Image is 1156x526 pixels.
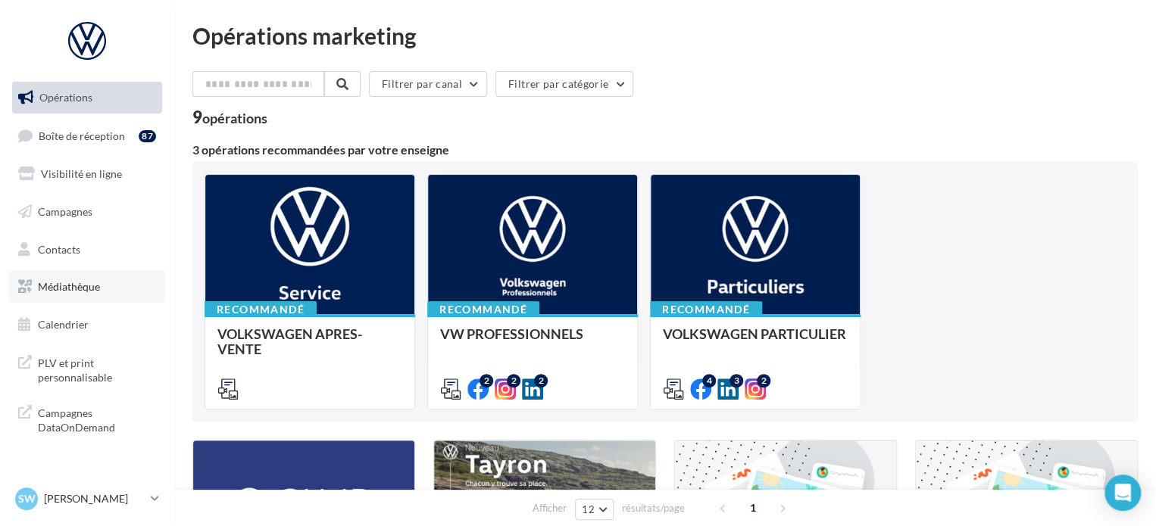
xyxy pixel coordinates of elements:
[192,144,1138,156] div: 3 opérations recommandées par votre enseigne
[507,374,520,387] div: 2
[38,205,92,218] span: Campagnes
[534,374,548,387] div: 2
[38,403,156,435] span: Campagnes DataOnDemand
[9,397,165,441] a: Campagnes DataOnDemand
[582,503,595,515] span: 12
[702,374,716,387] div: 4
[12,484,162,513] a: SW [PERSON_NAME]
[533,501,567,515] span: Afficher
[663,325,846,342] span: VOLKSWAGEN PARTICULIER
[39,91,92,104] span: Opérations
[9,120,165,152] a: Boîte de réception87
[38,280,100,293] span: Médiathèque
[440,325,583,342] span: VW PROFESSIONNELS
[38,318,89,331] span: Calendrier
[44,491,145,506] p: [PERSON_NAME]
[38,353,156,385] span: PLV et print personnalisable
[730,374,743,387] div: 3
[480,374,493,387] div: 2
[427,301,539,318] div: Recommandé
[205,301,317,318] div: Recommandé
[757,374,770,387] div: 2
[575,499,614,520] button: 12
[18,491,36,506] span: SW
[139,130,156,142] div: 87
[9,158,165,190] a: Visibilité en ligne
[192,109,267,126] div: 9
[9,196,165,228] a: Campagnes
[41,167,122,180] span: Visibilité en ligne
[9,347,165,391] a: PLV et print personnalisable
[650,301,762,318] div: Recommandé
[38,242,80,255] span: Contacts
[9,271,165,303] a: Médiathèque
[202,111,267,125] div: opérations
[622,501,685,515] span: résultats/page
[9,234,165,266] a: Contacts
[39,129,125,142] span: Boîte de réception
[9,309,165,341] a: Calendrier
[217,325,362,357] span: VOLKSWAGEN APRES-VENTE
[9,82,165,114] a: Opérations
[495,71,633,97] button: Filtrer par catégorie
[369,71,487,97] button: Filtrer par canal
[1104,475,1141,511] div: Open Intercom Messenger
[192,24,1138,47] div: Opérations marketing
[741,496,765,520] span: 1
